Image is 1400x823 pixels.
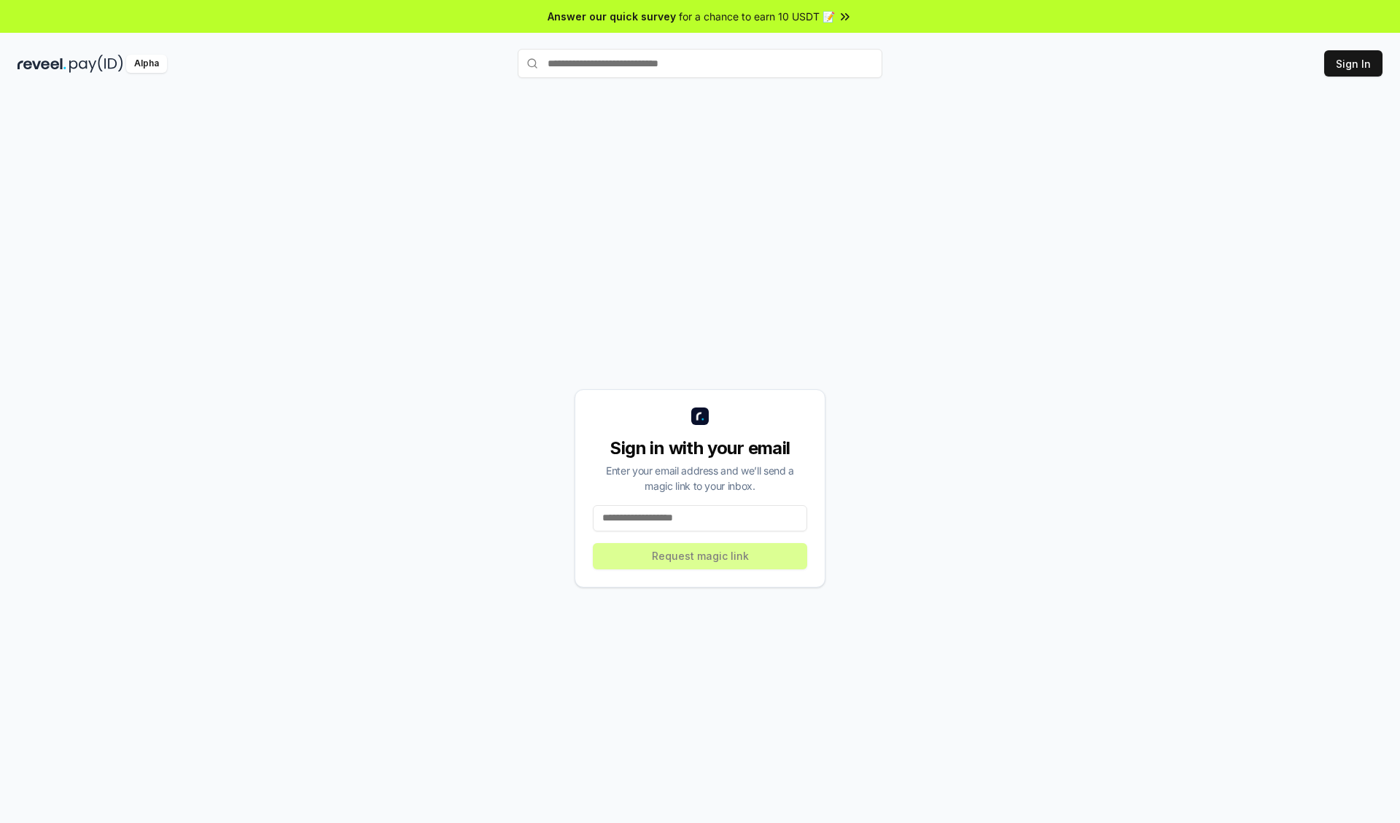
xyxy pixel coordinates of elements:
img: logo_small [691,407,709,425]
span: Answer our quick survey [548,9,676,24]
div: Alpha [126,55,167,73]
img: pay_id [69,55,123,73]
div: Sign in with your email [593,437,807,460]
button: Sign In [1324,50,1382,77]
div: Enter your email address and we’ll send a magic link to your inbox. [593,463,807,494]
span: for a chance to earn 10 USDT 📝 [679,9,835,24]
img: reveel_dark [17,55,66,73]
